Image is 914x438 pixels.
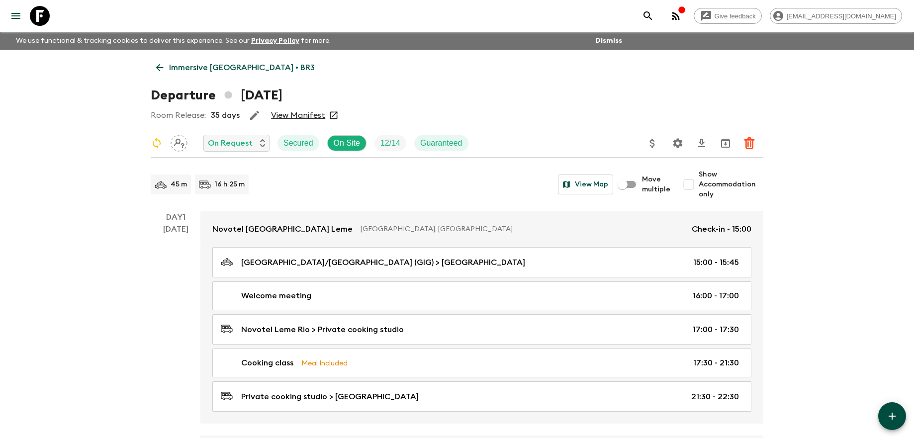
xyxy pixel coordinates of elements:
[251,37,299,44] a: Privacy Policy
[739,133,759,153] button: Delete
[374,135,406,151] div: Trip Fill
[12,32,335,50] p: We use functional & tracking cookies to deliver this experience. See our for more.
[380,137,400,149] p: 12 / 14
[781,12,902,20] span: [EMAIL_ADDRESS][DOMAIN_NAME]
[642,133,662,153] button: Update Price, Early Bird Discount and Costs
[327,135,366,151] div: On Site
[692,133,712,153] button: Download CSV
[212,247,751,277] a: [GEOGRAPHIC_DATA]/[GEOGRAPHIC_DATA] (GIG) > [GEOGRAPHIC_DATA]15:00 - 15:45
[638,6,658,26] button: search adventures
[163,223,188,424] div: [DATE]
[692,223,751,235] p: Check-in - 15:00
[212,223,353,235] p: Novotel [GEOGRAPHIC_DATA] Leme
[169,62,315,74] p: Immersive [GEOGRAPHIC_DATA] • BR3
[558,175,613,194] button: View Map
[212,281,751,310] a: Welcome meeting16:00 - 17:00
[212,314,751,345] a: Novotel Leme Rio > Private cooking studio17:00 - 17:30
[215,179,245,189] p: 16 h 25 m
[693,324,739,336] p: 17:00 - 17:30
[709,12,761,20] span: Give feedback
[208,137,253,149] p: On Request
[691,391,739,403] p: 21:30 - 22:30
[171,179,187,189] p: 45 m
[301,357,348,368] p: Meal Included
[241,357,293,369] p: Cooking class
[693,357,739,369] p: 17:30 - 21:30
[241,324,404,336] p: Novotel Leme Rio > Private cooking studio
[151,137,163,149] svg: Sync Required - Changes detected
[593,34,625,48] button: Dismiss
[6,6,26,26] button: menu
[151,211,200,223] p: Day 1
[241,391,419,403] p: Private cooking studio > [GEOGRAPHIC_DATA]
[420,137,462,149] p: Guaranteed
[277,135,319,151] div: Secured
[694,8,762,24] a: Give feedback
[151,86,282,105] h1: Departure [DATE]
[693,290,739,302] p: 16:00 - 17:00
[212,349,751,377] a: Cooking classMeal Included17:30 - 21:30
[770,8,902,24] div: [EMAIL_ADDRESS][DOMAIN_NAME]
[642,175,671,194] span: Move multiple
[171,138,187,146] span: Assign pack leader
[699,170,763,199] span: Show Accommodation only
[151,109,206,121] p: Room Release:
[283,137,313,149] p: Secured
[212,381,751,412] a: Private cooking studio > [GEOGRAPHIC_DATA]21:30 - 22:30
[151,58,320,78] a: Immersive [GEOGRAPHIC_DATA] • BR3
[211,109,240,121] p: 35 days
[200,211,763,247] a: Novotel [GEOGRAPHIC_DATA] Leme[GEOGRAPHIC_DATA], [GEOGRAPHIC_DATA]Check-in - 15:00
[668,133,688,153] button: Settings
[716,133,735,153] button: Archive (Completed, Cancelled or Unsynced Departures only)
[241,257,525,268] p: [GEOGRAPHIC_DATA]/[GEOGRAPHIC_DATA] (GIG) > [GEOGRAPHIC_DATA]
[271,110,325,120] a: View Manifest
[361,224,684,234] p: [GEOGRAPHIC_DATA], [GEOGRAPHIC_DATA]
[241,290,311,302] p: Welcome meeting
[693,257,739,268] p: 15:00 - 15:45
[334,137,360,149] p: On Site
